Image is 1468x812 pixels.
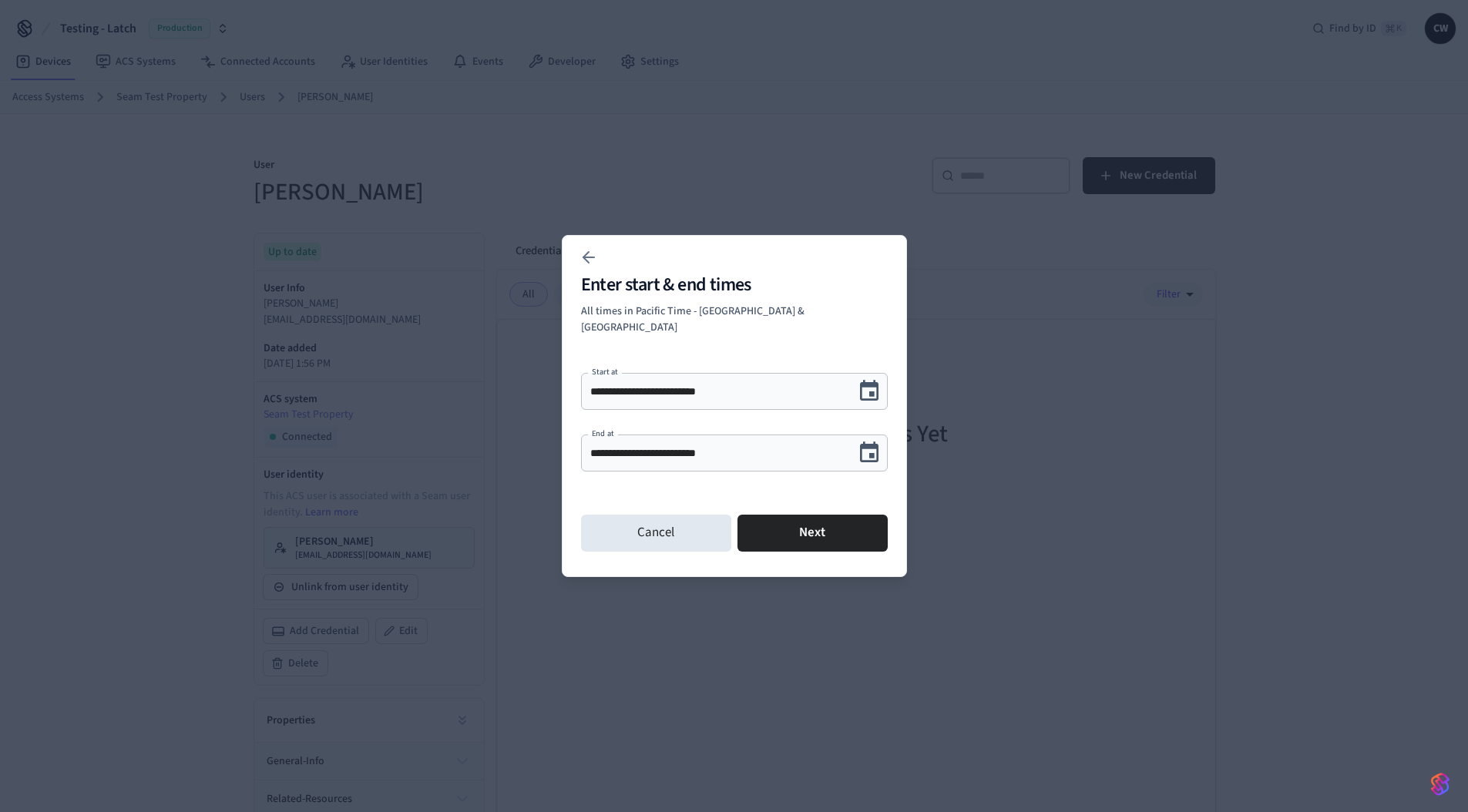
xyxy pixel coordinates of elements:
button: Choose date, selected date is Sep 5, 2025 [851,373,887,409]
button: Cancel [581,515,731,552]
button: Next [737,515,888,552]
img: SeamLogoGradient.69752ec5.svg [1431,772,1450,797]
label: Start at [592,366,618,377]
button: Choose date, selected date is Sep 6, 2025 [851,435,887,471]
label: End at [592,428,614,439]
span: All times in Pacific Time - [GEOGRAPHIC_DATA] & [GEOGRAPHIC_DATA] [581,304,805,335]
h2: Enter start & end times [581,276,888,294]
